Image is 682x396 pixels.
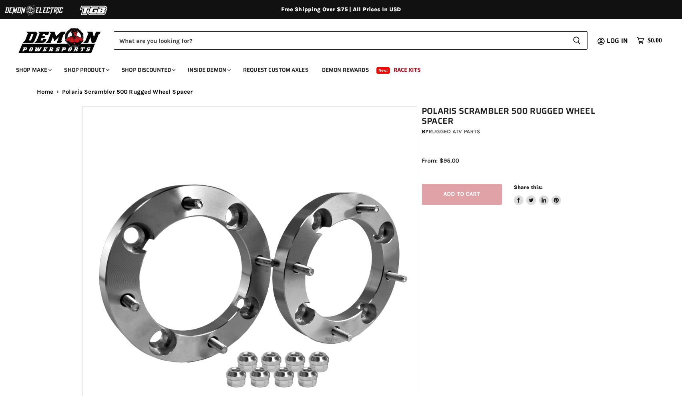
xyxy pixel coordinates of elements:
[316,62,375,78] a: Demon Rewards
[58,62,114,78] a: Shop Product
[376,67,390,74] span: New!
[603,37,633,44] a: Log in
[633,35,666,46] a: $0.00
[422,127,604,136] div: by
[607,36,628,46] span: Log in
[566,31,587,50] button: Search
[37,88,54,95] a: Home
[114,31,587,50] form: Product
[10,62,56,78] a: Shop Make
[422,106,604,126] h1: Polaris Scrambler 500 Rugged Wheel Spacer
[182,62,235,78] a: Inside Demon
[116,62,180,78] a: Shop Discounted
[514,184,543,190] span: Share this:
[114,31,566,50] input: Search
[16,26,104,54] img: Demon Powersports
[4,3,64,18] img: Demon Electric Logo 2
[648,37,662,44] span: $0.00
[429,128,480,135] a: Rugged ATV Parts
[21,88,662,95] nav: Breadcrumbs
[21,6,662,13] div: Free Shipping Over $75 | All Prices In USD
[237,62,314,78] a: Request Custom Axles
[514,184,561,205] aside: Share this:
[422,157,459,164] span: From: $95.00
[388,62,427,78] a: Race Kits
[62,88,193,95] span: Polaris Scrambler 500 Rugged Wheel Spacer
[64,3,124,18] img: TGB Logo 2
[10,58,660,78] ul: Main menu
